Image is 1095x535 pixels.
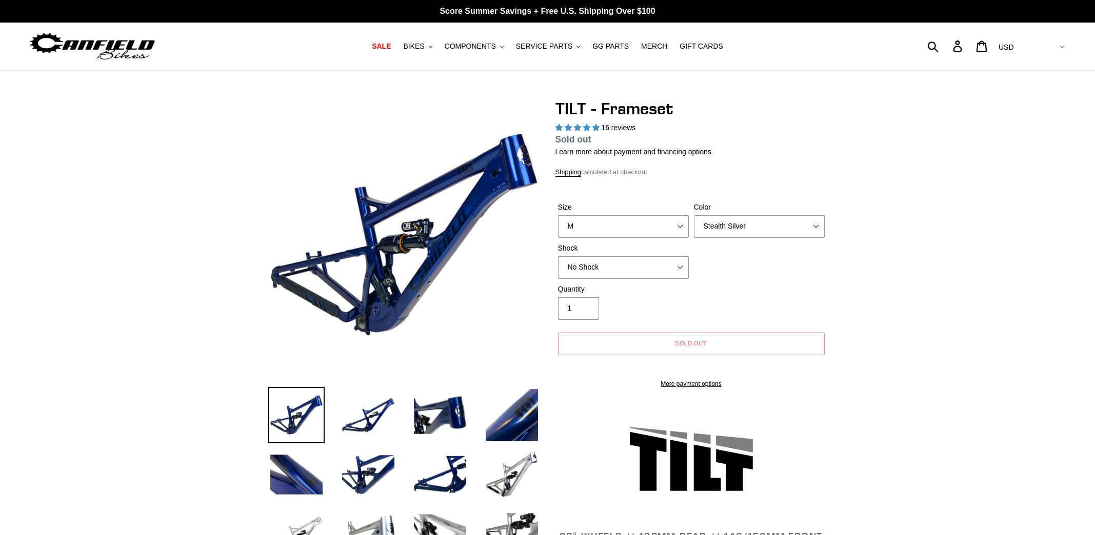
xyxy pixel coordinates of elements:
[511,39,585,53] button: SERVICE PARTS
[440,39,509,53] button: COMPONENTS
[933,35,959,57] input: Search
[398,39,437,53] button: BIKES
[675,339,708,347] span: Sold out
[694,202,825,213] label: Color
[340,446,396,503] img: Load image into Gallery viewer, TILT - Frameset
[636,39,672,53] a: MERCH
[558,379,825,388] a: More payment options
[28,30,156,63] img: Canfield Bikes
[403,42,424,51] span: BIKES
[555,148,711,156] a: Learn more about payment and financing options
[484,446,540,503] img: Load image into Gallery viewer, TILT - Frameset
[555,168,582,177] a: Shipping
[445,42,496,51] span: COMPONENTS
[268,387,325,443] img: Load image into Gallery viewer, TILT - Frameset
[516,42,572,51] span: SERVICE PARTS
[558,202,689,213] label: Size
[484,387,540,443] img: Load image into Gallery viewer, TILT - Frameset
[680,42,723,51] span: GIFT CARDS
[558,333,825,355] button: Sold out
[555,167,827,177] div: calculated at checkout.
[558,243,689,254] label: Shock
[555,134,591,145] span: Sold out
[268,446,325,503] img: Load image into Gallery viewer, TILT - Frameset
[592,42,629,51] span: GG PARTS
[367,39,396,53] a: SALE
[641,42,667,51] span: MERCH
[555,99,827,118] h1: TILT - Frameset
[601,124,635,132] span: 16 reviews
[340,387,396,443] img: Load image into Gallery viewer, TILT - Frameset
[558,284,689,295] label: Quantity
[587,39,634,53] a: GG PARTS
[555,124,602,132] span: 5.00 stars
[412,446,468,503] img: Load image into Gallery viewer, TILT - Frameset
[412,387,468,443] img: Load image into Gallery viewer, TILT - Frameset
[674,39,728,53] a: GIFT CARDS
[372,42,391,51] span: SALE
